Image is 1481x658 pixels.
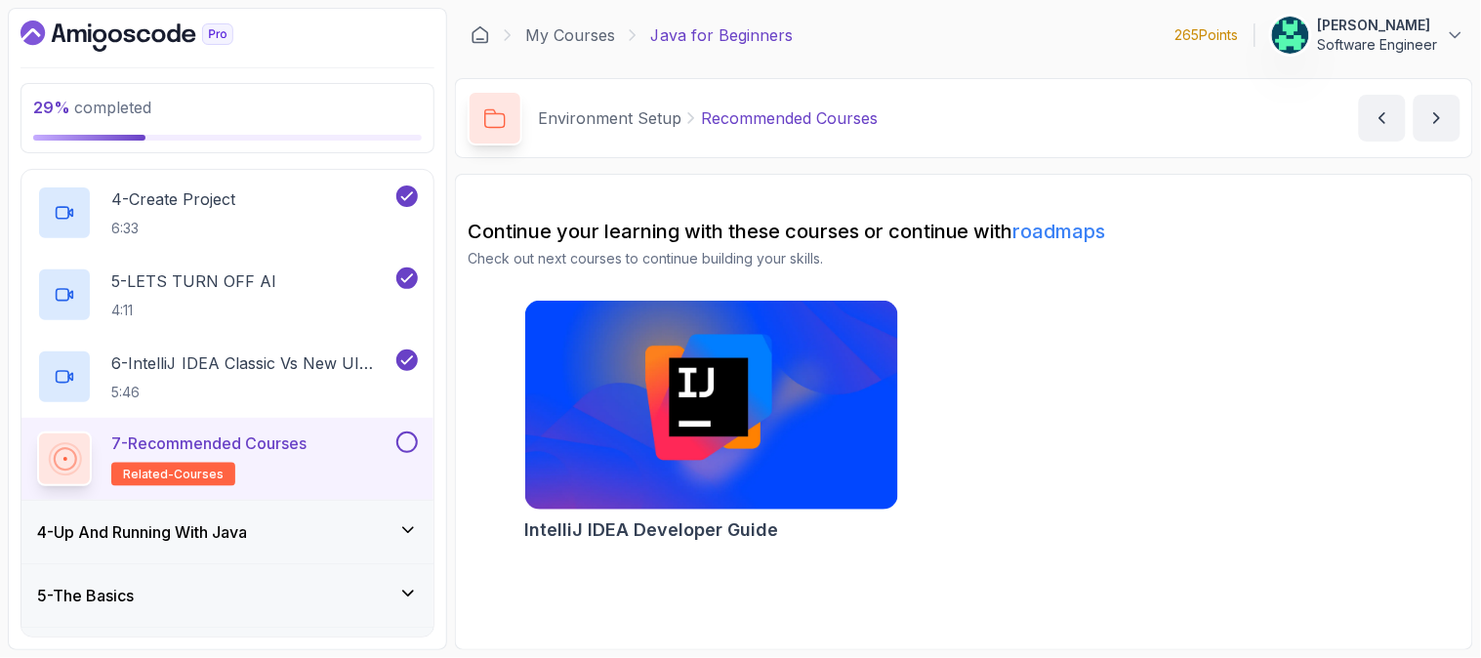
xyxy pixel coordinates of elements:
[538,106,681,130] p: Environment Setup
[650,23,793,47] p: Java for Beginners
[525,23,615,47] a: My Courses
[111,383,392,402] p: 5:46
[123,467,224,482] span: related-courses
[524,300,899,544] a: IntelliJ IDEA Developer Guide cardIntelliJ IDEA Developer Guide
[111,351,392,375] p: 6 - IntelliJ IDEA Classic Vs New UI (User Interface)
[37,267,418,322] button: 5-LETS TURN OFF AI4:11
[37,520,247,544] h3: 4 - Up And Running With Java
[111,269,276,293] p: 5 - LETS TURN OFF AI
[33,98,151,117] span: completed
[111,187,235,211] p: 4 - Create Project
[701,106,878,130] p: Recommended Courses
[468,218,1460,245] h2: Continue your learning with these courses or continue with
[1318,16,1438,35] p: [PERSON_NAME]
[37,584,134,607] h3: 5 - The Basics
[111,432,307,455] p: 7 - Recommended Courses
[37,350,418,404] button: 6-IntelliJ IDEA Classic Vs New UI (User Interface)5:46
[468,249,1460,268] p: Check out next courses to continue building your skills.
[37,185,418,240] button: 4-Create Project6:33
[21,21,278,52] a: Dashboard
[1414,95,1460,142] button: next content
[21,564,433,627] button: 5-The Basics
[525,301,898,510] img: IntelliJ IDEA Developer Guide card
[1175,25,1239,45] p: 265 Points
[111,301,276,320] p: 4:11
[1272,17,1309,54] img: user profile image
[1271,16,1465,55] button: user profile image[PERSON_NAME]Software Engineer
[1013,220,1106,243] a: roadmaps
[524,516,778,544] h2: IntelliJ IDEA Developer Guide
[471,25,490,45] a: Dashboard
[1359,95,1406,142] button: previous content
[21,501,433,563] button: 4-Up And Running With Java
[37,432,418,486] button: 7-Recommended Coursesrelated-courses
[33,98,70,117] span: 29 %
[111,219,235,238] p: 6:33
[1318,35,1438,55] p: Software Engineer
